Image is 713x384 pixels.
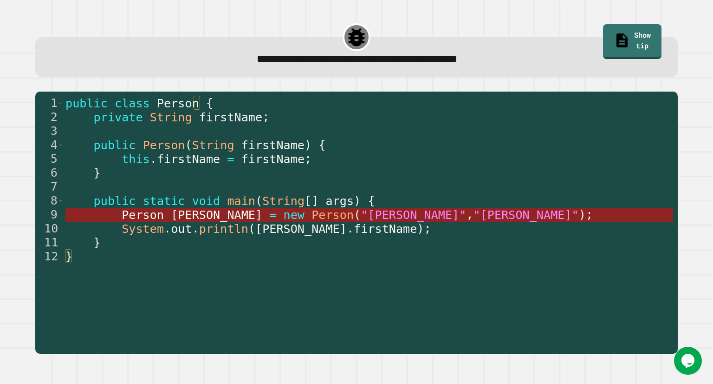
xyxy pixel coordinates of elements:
[262,194,305,208] span: String
[122,152,150,166] span: this
[35,110,64,124] div: 2
[674,347,704,375] iframe: chat widget
[93,111,143,124] span: private
[227,194,255,208] span: main
[35,166,64,180] div: 6
[255,222,347,236] span: [PERSON_NAME]
[143,194,185,208] span: static
[227,152,234,166] span: =
[58,138,63,152] span: Toggle code folding, rows 4 through 6
[361,208,466,222] span: "[PERSON_NAME]"
[171,208,262,222] span: [PERSON_NAME]
[199,222,248,236] span: println
[473,208,578,222] span: "[PERSON_NAME]"
[35,180,64,194] div: 7
[283,208,304,222] span: new
[269,208,276,222] span: =
[171,222,192,236] span: out
[35,250,64,264] div: 12
[35,124,64,138] div: 3
[199,111,262,124] span: firstName
[603,24,661,59] a: Show tip
[241,152,304,166] span: firstName
[192,139,234,152] span: String
[35,222,64,236] div: 10
[354,222,417,236] span: firstName
[35,152,64,166] div: 5
[115,97,150,110] span: class
[93,139,136,152] span: public
[157,152,220,166] span: firstName
[35,138,64,152] div: 4
[58,194,63,208] span: Toggle code folding, rows 8 through 11
[325,194,354,208] span: args
[143,139,185,152] span: Person
[93,194,136,208] span: public
[192,194,220,208] span: void
[241,139,304,152] span: firstName
[157,97,199,110] span: Person
[35,236,64,250] div: 11
[122,208,164,222] span: Person
[35,96,64,110] div: 1
[58,96,63,110] span: Toggle code folding, rows 1 through 12
[65,97,108,110] span: public
[122,222,164,236] span: System
[150,111,192,124] span: String
[35,194,64,208] div: 8
[35,208,64,222] div: 9
[311,208,354,222] span: Person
